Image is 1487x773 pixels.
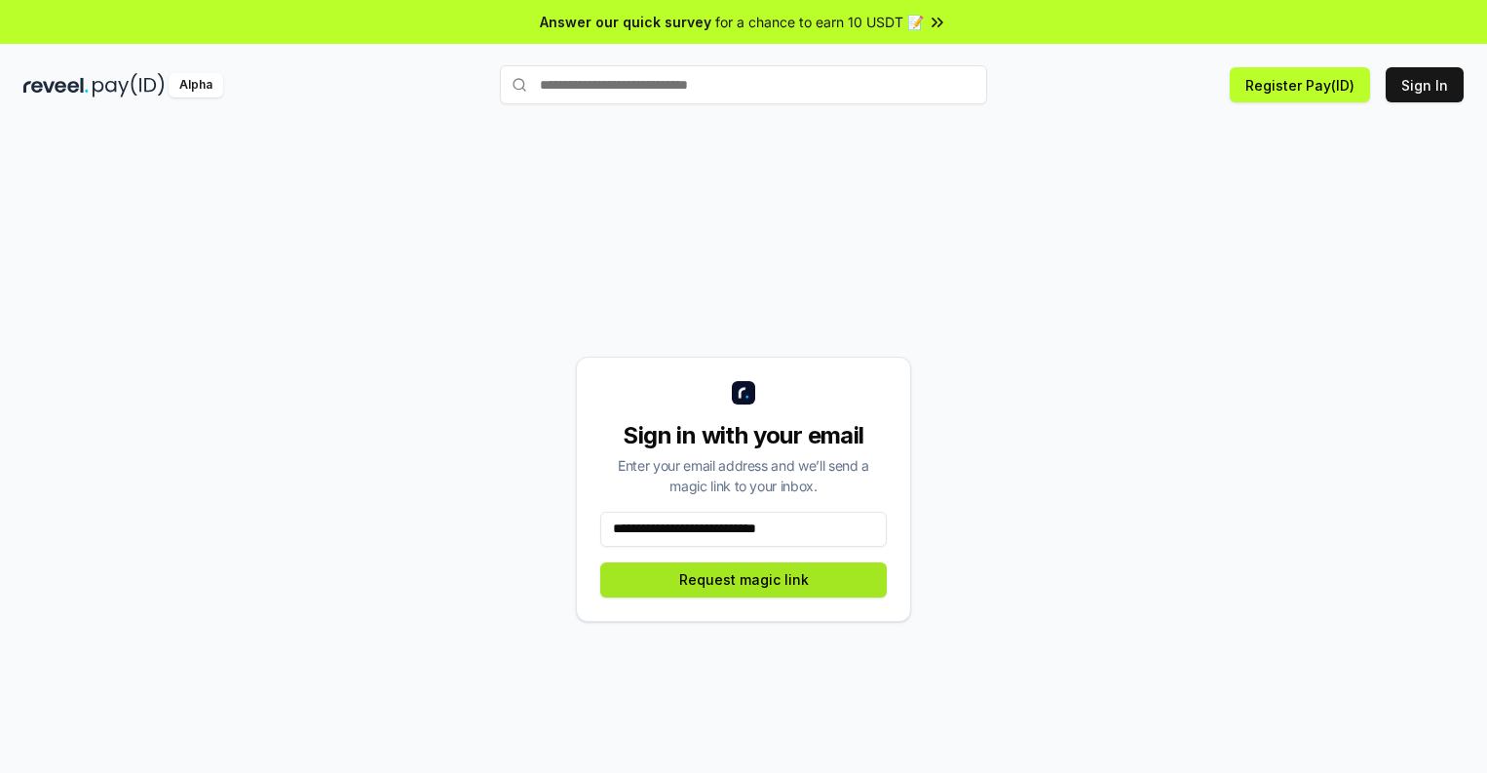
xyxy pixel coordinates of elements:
div: Alpha [169,73,223,97]
button: Sign In [1386,67,1464,102]
img: pay_id [93,73,165,97]
img: logo_small [732,381,755,405]
div: Enter your email address and we’ll send a magic link to your inbox. [600,455,887,496]
span: for a chance to earn 10 USDT 📝 [715,12,924,32]
img: reveel_dark [23,73,89,97]
span: Answer our quick survey [540,12,711,32]
div: Sign in with your email [600,420,887,451]
button: Request magic link [600,562,887,598]
button: Register Pay(ID) [1230,67,1370,102]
